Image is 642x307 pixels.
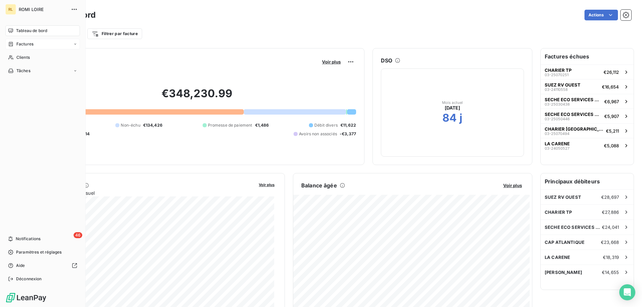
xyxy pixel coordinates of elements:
[19,7,67,12] span: ROMI LOIRE
[604,69,619,75] span: €26,112
[541,123,634,138] button: CHARIER [GEOGRAPHIC_DATA] SAS03-25070494€5,211
[545,102,570,106] span: 03-25030438
[545,255,570,260] span: LA CARENE
[603,255,619,260] span: €18,319
[16,41,33,47] span: Factures
[299,131,337,137] span: Avoirs non associés
[74,232,82,238] span: 46
[340,122,356,128] span: €11,622
[602,84,619,90] span: €16,654
[541,109,634,123] button: SECHE ECO SERVICES SAS03-25050446€5,907
[601,240,619,245] span: €23,668
[445,105,460,111] span: [DATE]
[602,270,619,275] span: €14,655
[5,292,47,303] img: Logo LeanPay
[121,122,140,128] span: Non-échu
[619,284,635,300] div: Open Intercom Messenger
[541,138,634,153] button: LA CARENE03-24050527€5,088
[381,56,392,64] h6: DSO
[314,122,338,128] span: Débit divers
[257,181,277,187] button: Voir plus
[16,249,62,255] span: Paramètres et réglages
[5,260,80,271] a: Aide
[16,276,42,282] span: Déconnexion
[545,132,569,136] span: 03-25070494
[541,48,634,64] h6: Factures échues
[545,112,602,117] span: SECHE ECO SERVICES SAS
[604,99,619,104] span: €6,967
[545,141,570,146] span: LA CARENE
[601,194,619,200] span: €28,697
[16,28,47,34] span: Tableau de bord
[320,59,343,65] button: Voir plus
[541,94,634,109] button: SECHE ECO SERVICES SAS03-25030438€6,967
[87,28,142,39] button: Filtrer par facture
[5,4,16,15] div: RL
[143,122,163,128] span: €134,426
[259,182,275,187] span: Voir plus
[459,111,462,125] h2: j
[545,73,568,77] span: 03-25070251
[545,67,571,73] span: CHARIER TP
[545,240,584,245] span: CAP ATLANTIQUE
[442,101,463,105] span: Mois actuel
[602,224,619,230] span: €24,041
[541,173,634,189] h6: Principaux débiteurs
[503,183,522,188] span: Voir plus
[606,128,619,134] span: €5,211
[602,209,619,215] span: €27,886
[541,79,634,94] button: SUEZ RV OUEST03-24110558€16,654
[545,146,569,150] span: 03-24050527
[545,88,568,92] span: 03-24110558
[545,97,602,102] span: SECHE ECO SERVICES SAS
[584,10,618,20] button: Actions
[545,117,570,121] span: 03-25050446
[442,111,457,125] h2: 84
[604,143,619,148] span: €5,088
[16,54,30,60] span: Clients
[541,64,634,79] button: CHARIER TP03-25070251€26,112
[38,87,356,107] h2: €348,230.99
[208,122,252,128] span: Promesse de paiement
[501,182,524,188] button: Voir plus
[322,59,341,64] span: Voir plus
[545,126,603,132] span: CHARIER [GEOGRAPHIC_DATA] SAS
[255,122,269,128] span: €1,486
[340,131,356,137] span: -€3,377
[545,209,572,215] span: CHARIER TP
[545,224,602,230] span: SECHE ECO SERVICES SAS
[545,82,580,88] span: SUEZ RV OUEST
[545,194,581,200] span: SUEZ RV OUEST
[16,263,25,269] span: Aide
[38,189,254,196] span: Chiffre d'affaires mensuel
[301,181,337,189] h6: Balance âgée
[16,68,30,74] span: Tâches
[16,236,40,242] span: Notifications
[545,270,582,275] span: [PERSON_NAME]
[604,114,619,119] span: €5,907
